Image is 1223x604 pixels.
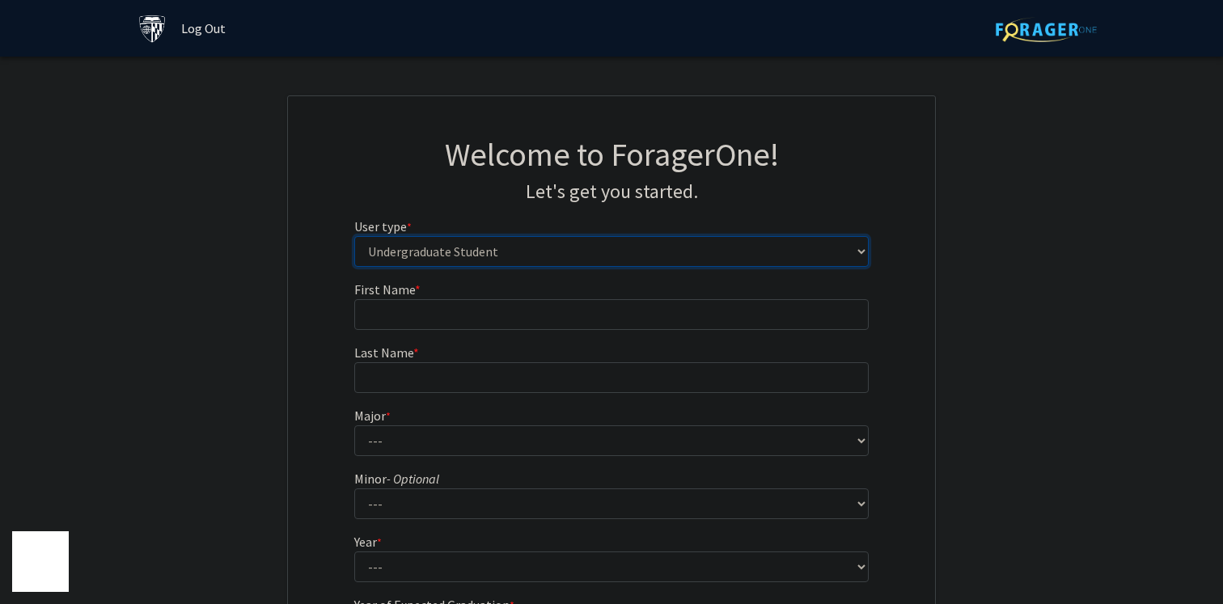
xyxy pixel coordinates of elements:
iframe: Chat [12,531,69,592]
img: Johns Hopkins University Logo [138,15,167,43]
label: Major [354,406,391,425]
span: First Name [354,281,415,298]
h1: Welcome to ForagerOne! [354,135,870,174]
label: Minor [354,469,439,488]
img: ForagerOne Logo [996,17,1097,42]
label: User type [354,217,412,236]
h4: Let's get you started. [354,180,870,204]
i: - Optional [387,471,439,487]
label: Year [354,532,382,551]
span: Last Name [354,344,413,361]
